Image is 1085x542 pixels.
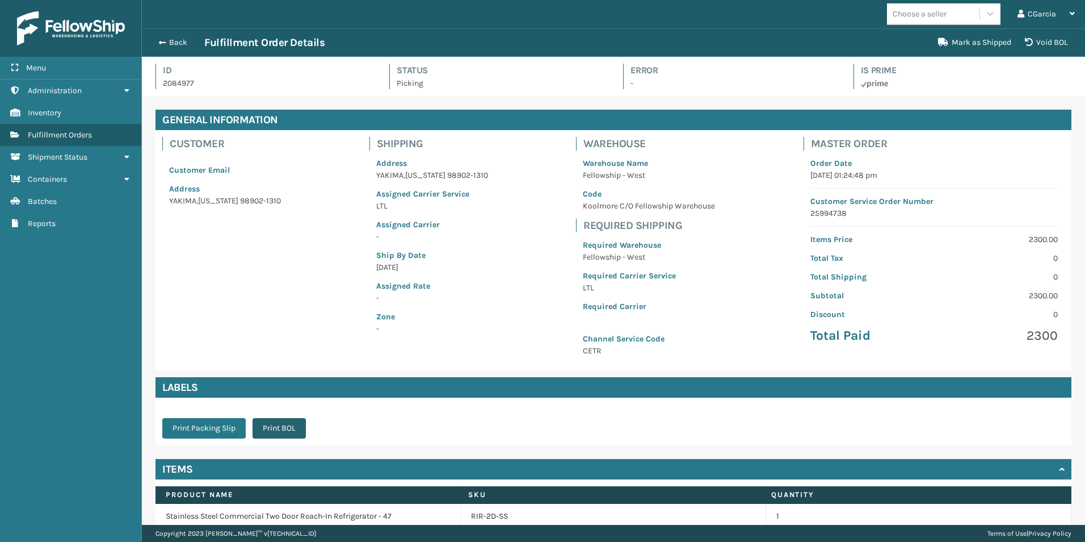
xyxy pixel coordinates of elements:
p: Total Shipping [810,271,927,283]
p: Koolmore C/O Fellowship Warehouse [583,200,715,212]
p: Total Tax [810,252,927,264]
div: | [987,525,1071,542]
p: Discount [810,308,927,320]
a: RIR-2D-SS [471,511,508,522]
h4: Items [162,462,193,476]
h4: Is Prime [861,64,1071,77]
p: 0 [941,308,1058,320]
p: Assigned Carrier Service [376,188,488,200]
h4: Id [163,64,369,77]
p: LTL [583,282,715,294]
p: Customer Email [169,164,281,176]
div: Choose a seller [893,8,947,20]
p: Warehouse Name [583,157,715,169]
button: Void BOL [1018,31,1075,54]
span: Menu [26,63,46,73]
p: Assigned Carrier [376,219,488,231]
p: Zone [376,311,488,323]
p: - [376,231,488,243]
p: Required Carrier Service [583,270,715,282]
button: Back [152,37,204,48]
p: Items Price [810,234,927,245]
i: VOIDBOL [1025,38,1033,46]
span: Administration [28,86,82,95]
a: Terms of Use [987,530,1027,537]
button: Mark as Shipped [931,31,1018,54]
span: Fulfillment Orders [28,130,92,140]
span: Address [169,184,200,194]
span: Batches [28,197,57,206]
label: SKU [468,490,750,500]
p: Subtotal [810,290,927,302]
p: Channel Service Code [583,333,715,345]
h4: Status [397,64,603,77]
span: Shipment Status [28,152,87,162]
label: Quantity [771,490,1053,500]
p: 0 [941,271,1058,283]
p: [DATE] 01:24:48 pm [810,169,1058,181]
h4: Warehouse [583,137,722,151]
p: Total Paid [810,327,927,344]
p: Assigned Rate [376,280,488,292]
span: , [403,170,405,180]
td: 1 [766,504,1071,529]
i: Mark as Shipped [938,38,948,46]
td: Stainless Steel Commercial Two Door Reach-In Refrigerator - 47 [155,504,461,529]
span: [US_STATE] [198,196,238,206]
p: 2300.00 [941,290,1058,302]
h4: Error [630,64,832,77]
p: 2300 [941,327,1058,344]
h4: Customer [170,137,288,151]
p: [DATE] [376,261,488,273]
p: - [376,292,488,304]
span: 98902-1310 [240,196,281,206]
p: 0 [941,252,1058,264]
p: 2084977 [163,77,369,89]
span: Address [376,159,407,168]
p: Order Date [810,157,1058,169]
p: Fellowship - West [583,169,715,181]
p: Picking [397,77,603,89]
img: logo [17,11,125,45]
p: Ship By Date [376,249,488,261]
p: - [630,77,832,89]
span: Inventory [28,108,61,118]
p: LTL [376,200,488,212]
h4: Shipping [377,137,495,151]
p: CETR [583,345,715,357]
span: , [196,196,198,206]
a: Privacy Policy [1028,530,1071,537]
h4: Master Order [811,137,1065,151]
p: Fellowship - West [583,251,715,263]
span: Containers [28,174,67,184]
p: Required Warehouse [583,239,715,251]
h4: Labels [155,377,1071,398]
span: - [376,311,488,333]
p: Required Carrier [583,301,715,312]
h4: Required Shipping [583,219,722,232]
label: Product Name [166,490,447,500]
p: Code [583,188,715,200]
p: Customer Service Order Number [810,195,1058,207]
span: YAKIMA [376,170,403,180]
span: 98902-1310 [447,170,488,180]
span: Reports [28,219,56,228]
button: Print BOL [253,418,306,439]
h4: General Information [155,110,1071,130]
p: Copyright 2023 [PERSON_NAME]™ v [TECHNICAL_ID] [155,525,316,542]
h3: Fulfillment Order Details [204,36,325,49]
span: [US_STATE] [405,170,445,180]
p: 2300.00 [941,234,1058,245]
button: Print Packing Slip [162,418,246,439]
p: 25994738 [810,207,1058,219]
span: YAKIMA [169,196,196,206]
